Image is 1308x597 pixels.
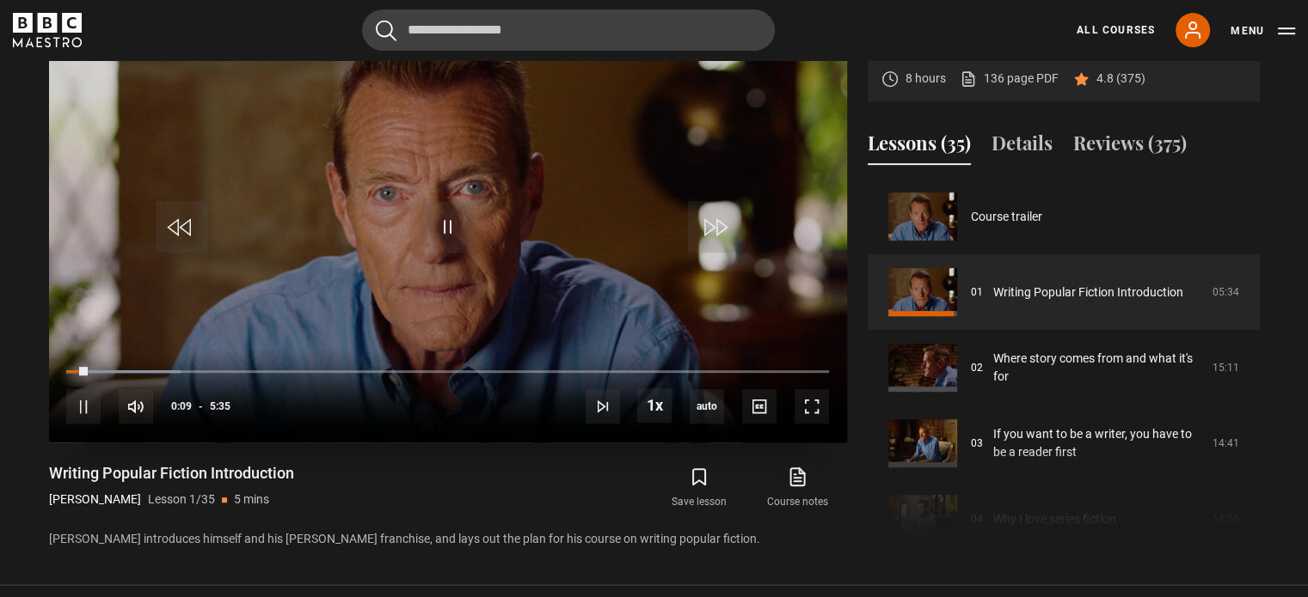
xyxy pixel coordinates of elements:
a: Course trailer [971,208,1042,226]
div: Current quality: 720p [690,389,724,423]
p: 5 mins [234,490,269,509]
button: Playback Rate [637,388,672,423]
div: Progress Bar [66,370,828,374]
a: Where story comes from and what it's for [993,350,1202,386]
a: Writing Popular Fiction Introduction [993,283,1183,302]
button: Toggle navigation [1231,22,1295,40]
button: Fullscreen [795,389,829,423]
button: Reviews (375) [1073,129,1187,165]
button: Next Lesson [586,389,620,423]
button: Submit the search query [376,20,396,41]
a: 136 page PDF [960,70,1059,88]
span: 5:35 [210,391,230,422]
button: Details [992,129,1053,165]
p: [PERSON_NAME] introduces himself and his [PERSON_NAME] franchise, and lays out the plan for his c... [49,530,847,548]
span: - [199,400,203,412]
a: All Courses [1077,22,1155,38]
a: If you want to be a writer, you have to be a reader first [993,425,1202,461]
button: Mute [119,389,153,423]
svg: BBC Maestro [13,13,82,47]
span: auto [690,389,724,423]
button: Save lesson [650,463,748,513]
p: Lesson 1/35 [148,490,215,509]
h1: Writing Popular Fiction Introduction [49,463,294,484]
button: Lessons (35) [868,129,971,165]
input: Search [362,9,775,51]
p: 8 hours [906,70,946,88]
span: 0:09 [171,391,192,422]
p: 4.8 (375) [1096,70,1145,88]
a: Course notes [748,463,846,513]
p: [PERSON_NAME] [49,490,141,509]
button: Pause [66,389,101,423]
button: Captions [742,389,777,423]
